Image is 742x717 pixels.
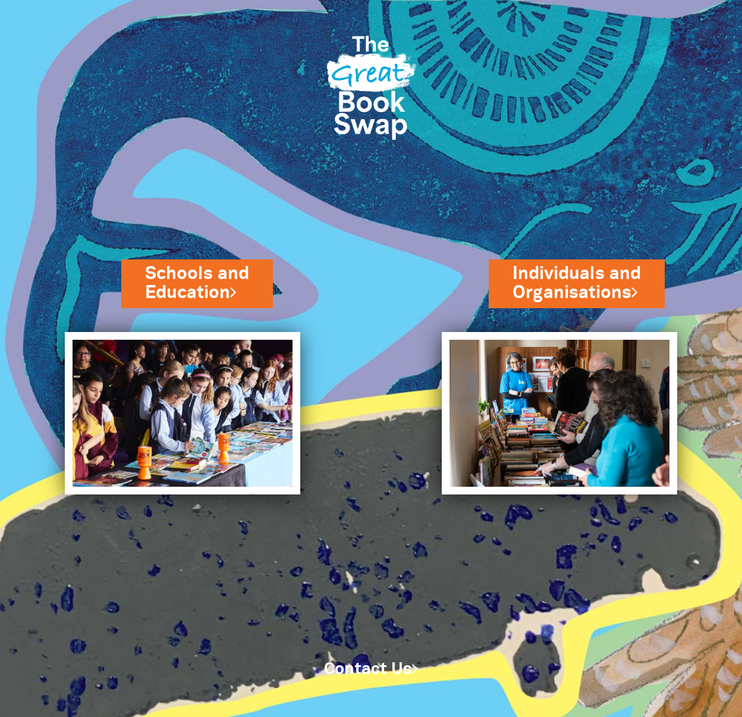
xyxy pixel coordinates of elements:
[324,662,418,677] a: Contact Us
[145,262,249,305] a: Schools andEducation
[442,332,677,494] img: Individuals and Organisations
[65,332,300,494] img: Schools and Education
[513,262,641,305] a: Individuals andOrganisations
[318,14,424,155] img: Great Bookswap logo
